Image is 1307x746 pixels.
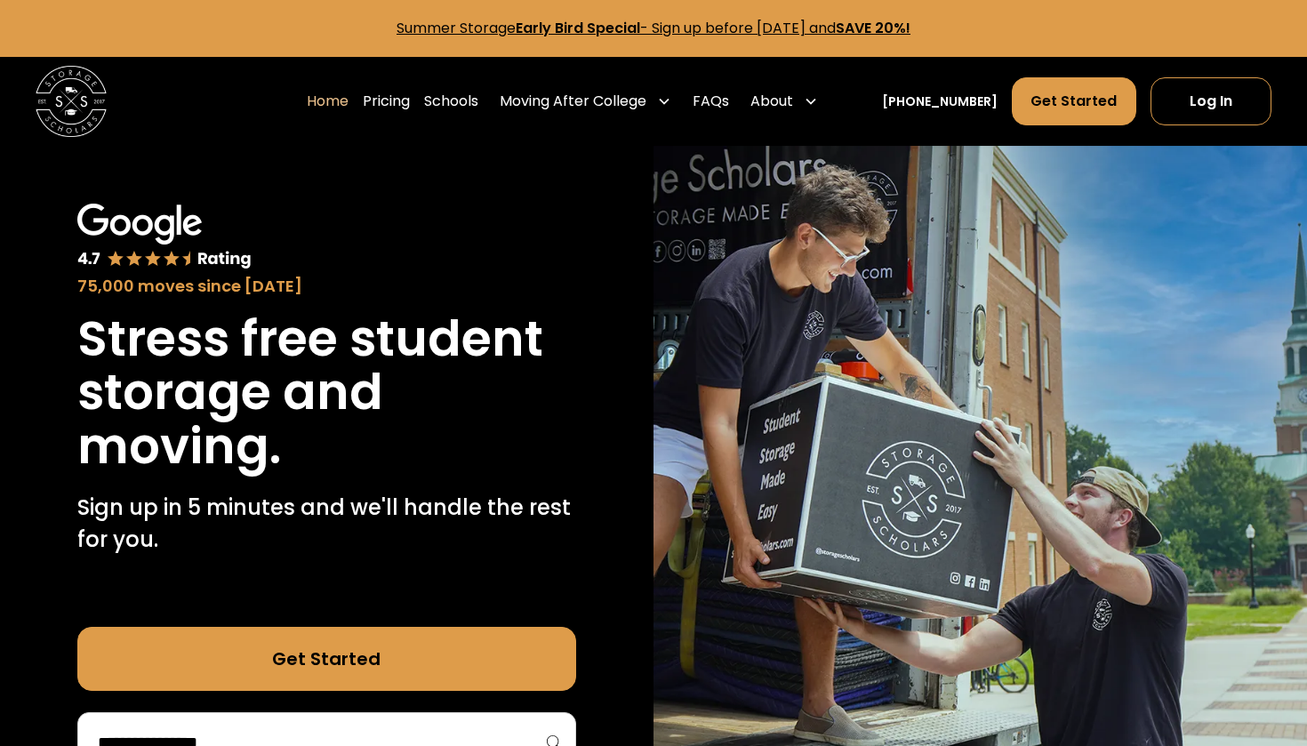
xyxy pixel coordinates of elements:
img: Google 4.7 star rating [77,204,253,270]
a: home [36,66,107,137]
div: Moving After College [493,76,678,126]
a: Schools [424,76,478,126]
div: About [743,76,825,126]
img: Storage Scholars main logo [36,66,107,137]
a: [PHONE_NUMBER] [882,92,998,111]
a: Get Started [77,627,576,691]
div: Moving After College [500,91,646,112]
strong: SAVE 20%! [836,18,910,38]
a: Log In [1151,77,1271,125]
h1: Stress free student storage and moving. [77,312,576,474]
p: Sign up in 5 minutes and we'll handle the rest for you. [77,492,576,556]
a: Summer StorageEarly Bird Special- Sign up before [DATE] andSAVE 20%! [397,18,910,38]
a: FAQs [693,76,729,126]
div: About [750,91,793,112]
strong: Early Bird Special [516,18,640,38]
a: Get Started [1012,77,1135,125]
a: Pricing [363,76,410,126]
div: 75,000 moves since [DATE] [77,274,576,298]
a: Home [307,76,349,126]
